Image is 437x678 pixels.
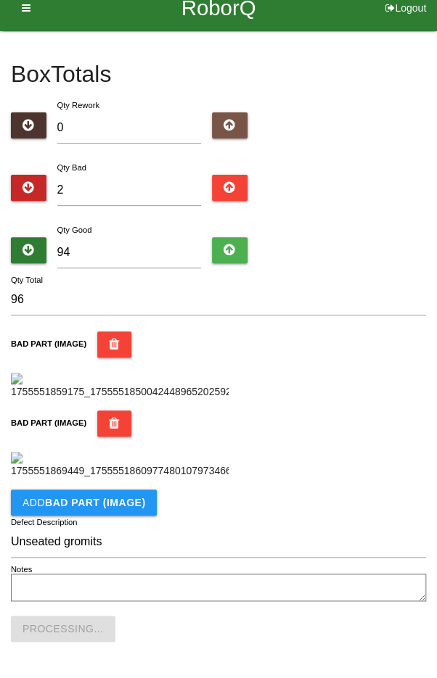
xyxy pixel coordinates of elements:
[11,373,229,400] img: 1755551859175_17555518500424489652025928363209.jpg
[11,489,157,516] button: AddBAD PART (IMAGE)
[97,331,131,357] button: BAD PART (IMAGE)
[11,62,426,87] h4: Box Totals
[57,226,92,234] label: Qty Good
[11,418,86,427] b: BAD PART (IMAGE)
[11,274,43,286] label: Qty Total
[57,163,86,172] label: Qty Bad
[11,563,32,576] label: Notes
[11,339,86,348] b: BAD PART (IMAGE)
[11,452,229,479] img: 1755551869449_17555518609774801079734666671723.jpg
[57,101,99,109] label: Qty Rework
[97,410,131,437] button: BAD PART (IMAGE)
[45,497,145,508] b: BAD PART (IMAGE)
[11,516,78,529] label: Defect Description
